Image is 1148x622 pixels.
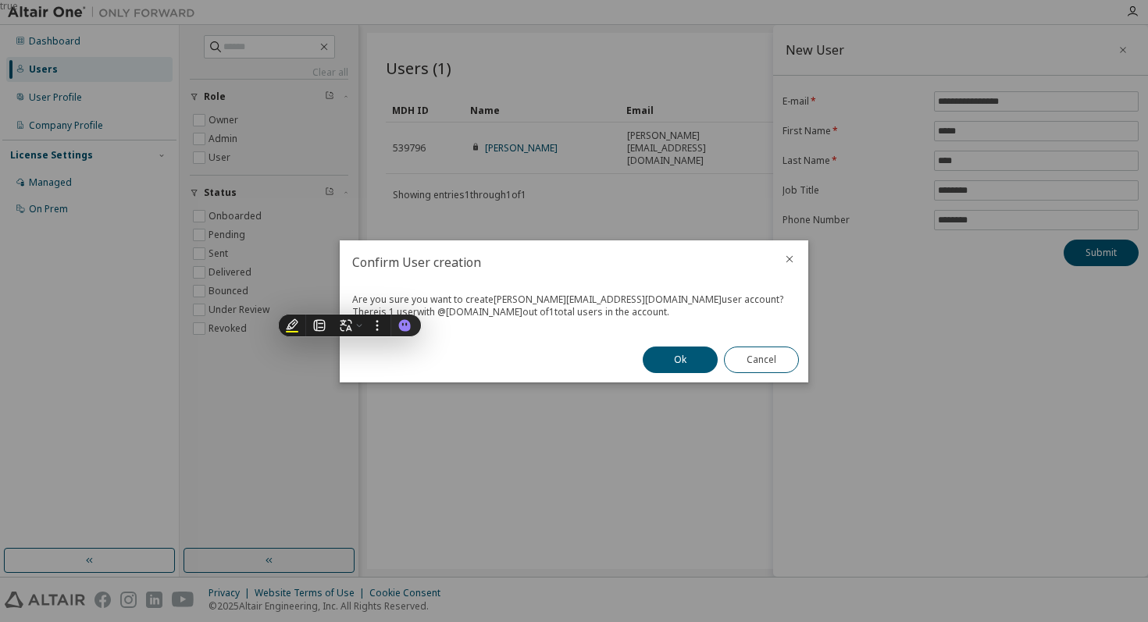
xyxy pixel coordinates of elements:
[340,240,771,284] h2: Confirm User creation
[643,347,718,373] button: Ok
[352,293,796,306] div: Are you sure you want to create [PERSON_NAME][EMAIL_ADDRESS][DOMAIN_NAME] user account?
[352,306,796,318] div: There is 1 user with @ [DOMAIN_NAME] out of 1 total users in the account.
[783,253,796,265] button: close
[724,347,799,373] button: Cancel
